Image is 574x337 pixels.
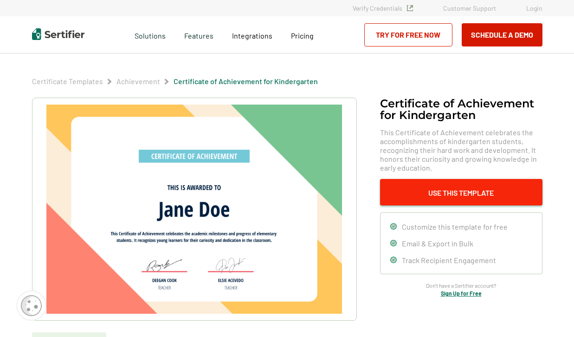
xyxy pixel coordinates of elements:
h1: Certificate of Achievement for Kindergarten [380,98,542,121]
a: Sign Up for Free [441,290,482,297]
span: Features [184,29,213,40]
span: Certificate Templates [32,77,103,86]
span: Integrations [232,31,272,40]
a: Try for Free Now [364,23,452,46]
a: Certificate of Achievement for Kindergarten [174,77,318,86]
a: Integrations [232,29,272,40]
img: Cookie Popup Icon [21,295,42,316]
a: Pricing [291,29,314,40]
span: Pricing [291,31,314,40]
div: Breadcrumb [32,77,318,86]
span: Achievement [116,77,160,86]
span: Email & Export in Bulk [402,239,473,248]
span: Certificate of Achievement for Kindergarten [174,77,318,86]
span: Don’t have a Sertifier account? [426,281,497,290]
a: Login [526,4,542,12]
img: Verified [407,5,413,11]
button: Use This Template [380,179,542,205]
img: Certificate of Achievement for Kindergarten [46,105,342,314]
span: Solutions [135,29,166,40]
span: Customize this template for free [402,222,508,231]
span: Track Recipient Engagement [402,256,496,264]
span: This Certificate of Achievement celebrates the accomplishments of kindergarten students, recogniz... [380,128,542,172]
a: Certificate Templates [32,77,103,86]
a: Verify Credentials [353,4,413,12]
iframe: Chat Widget [528,292,574,337]
img: Sertifier | Digital Credentialing Platform [32,28,84,40]
a: Customer Support [443,4,496,12]
a: Achievement [116,77,160,86]
button: Schedule a Demo [462,23,542,46]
